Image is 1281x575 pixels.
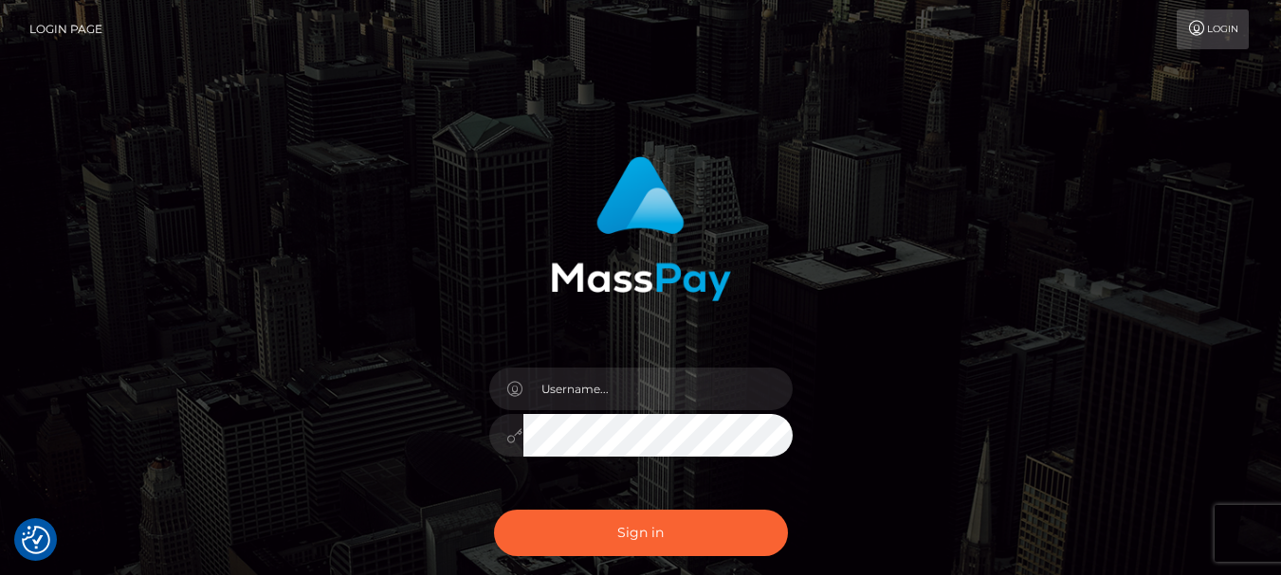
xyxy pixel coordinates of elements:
img: MassPay Login [551,156,731,301]
button: Consent Preferences [22,526,50,554]
img: Revisit consent button [22,526,50,554]
a: Login [1177,9,1249,49]
button: Sign in [494,510,788,556]
a: Login Page [29,9,102,49]
input: Username... [523,368,793,410]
